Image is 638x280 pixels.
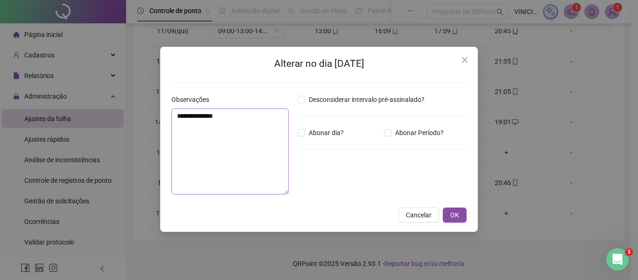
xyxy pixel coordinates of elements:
[625,248,633,256] span: 1
[171,56,467,72] h2: Alterar no dia [DATE]
[443,208,467,223] button: OK
[305,94,428,105] span: Desconsiderar intervalo pré-assinalado?
[305,128,347,138] span: Abonar dia?
[606,248,629,271] iframe: Intercom live chat
[171,94,215,105] label: Observações
[406,210,432,220] span: Cancelar
[461,56,468,64] span: close
[450,210,459,220] span: OK
[398,208,439,223] button: Cancelar
[457,52,472,67] button: Close
[391,128,447,138] span: Abonar Período?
